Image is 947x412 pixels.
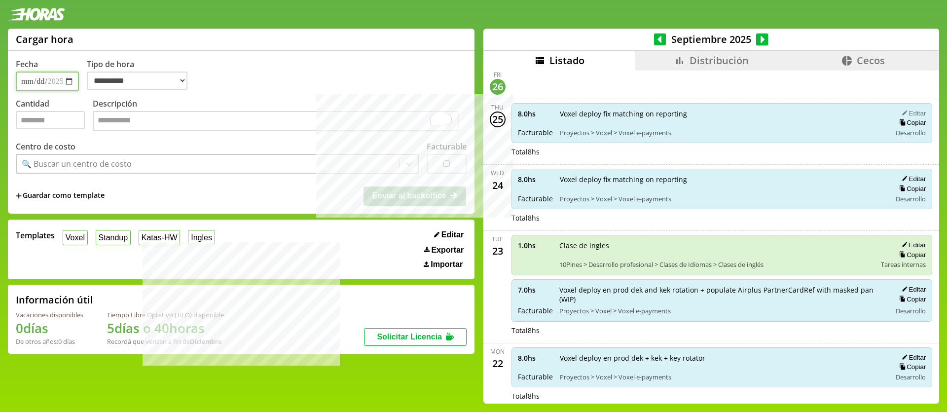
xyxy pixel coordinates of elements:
[16,33,73,46] h1: Cargar hora
[491,169,504,177] div: Wed
[896,306,926,315] span: Desarrollo
[490,112,506,127] div: 25
[511,326,933,335] div: Total 8 hs
[511,391,933,401] div: Total 8 hs
[857,54,885,67] span: Cecos
[16,337,83,346] div: De otros años: 0 días
[899,109,926,117] button: Editar
[518,194,553,203] span: Facturable
[93,111,459,132] textarea: To enrich screen reader interactions, please activate Accessibility in Grammarly extension settings
[107,319,224,337] h1: 5 días o 40 horas
[518,241,552,250] span: 1.0 hs
[896,128,926,137] span: Desarrollo
[899,241,926,249] button: Editar
[190,337,221,346] b: Diciembre
[431,230,467,240] button: Editar
[560,373,885,381] span: Proyectos > Voxel > Voxel e-payments
[559,241,874,250] span: Clase de ingles
[377,333,442,341] span: Solicitar Licencia
[96,230,131,245] button: Standup
[364,328,467,346] button: Solicitar Licencia
[16,310,83,319] div: Vacaciones disponibles
[16,230,55,241] span: Templates
[16,111,85,129] input: Cantidad
[518,285,552,295] span: 7.0 hs
[490,79,506,95] div: 26
[881,260,926,269] span: Tareas internas
[896,185,926,193] button: Copiar
[690,54,749,67] span: Distribución
[16,98,93,134] label: Cantidad
[896,363,926,371] button: Copiar
[22,158,132,169] div: 🔍 Buscar un centro de costo
[560,128,885,137] span: Proyectos > Voxel > Voxel e-payments
[560,175,885,184] span: Voxel deploy fix matching on reporting
[518,306,552,315] span: Facturable
[896,251,926,259] button: Copiar
[490,243,506,259] div: 23
[518,128,553,137] span: Facturable
[518,372,553,381] span: Facturable
[87,59,195,91] label: Tipo de hora
[899,285,926,294] button: Editar
[491,103,504,112] div: Thu
[16,59,38,70] label: Fecha
[16,141,75,152] label: Centro de costo
[896,194,926,203] span: Desarrollo
[559,306,885,315] span: Proyectos > Voxel > Voxel e-payments
[107,337,224,346] div: Recordá que vencen a fin de
[63,230,88,245] button: Voxel
[896,373,926,381] span: Desarrollo
[16,190,105,201] span: +Guardar como template
[560,194,885,203] span: Proyectos > Voxel > Voxel e-payments
[518,109,553,118] span: 8.0 hs
[421,245,467,255] button: Exportar
[431,260,463,269] span: Importar
[559,285,885,304] span: Voxel deploy en prod dek and kek rotation + populate Airplus PartnerCardRef with masked pan (WIP)
[518,353,553,363] span: 8.0 hs
[431,246,464,255] span: Exportar
[666,33,756,46] span: Septiembre 2025
[139,230,181,245] button: Katas-HW
[518,175,553,184] span: 8.0 hs
[559,260,874,269] span: 10Pines > Desarrollo profesional > Clases de Idiomas > Clases de inglés
[427,141,467,152] label: Facturable
[483,71,939,403] div: scrollable content
[16,190,22,201] span: +
[16,293,93,306] h2: Información útil
[107,310,224,319] div: Tiempo Libre Optativo (TiLO) disponible
[511,147,933,156] div: Total 8 hs
[492,235,503,243] div: Tue
[494,71,502,79] div: Fri
[188,230,215,245] button: Ingles
[490,177,506,193] div: 24
[511,213,933,223] div: Total 8 hs
[896,118,926,127] button: Copiar
[899,175,926,183] button: Editar
[490,356,506,372] div: 22
[8,8,65,21] img: logotipo
[896,295,926,303] button: Copiar
[560,353,885,363] span: Voxel deploy en prod dek + kek + key rotator
[899,353,926,362] button: Editar
[93,98,467,134] label: Descripción
[87,72,187,90] select: Tipo de hora
[490,347,505,356] div: Mon
[441,230,464,239] span: Editar
[560,109,885,118] span: Voxel deploy fix matching on reporting
[549,54,584,67] span: Listado
[16,319,83,337] h1: 0 días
